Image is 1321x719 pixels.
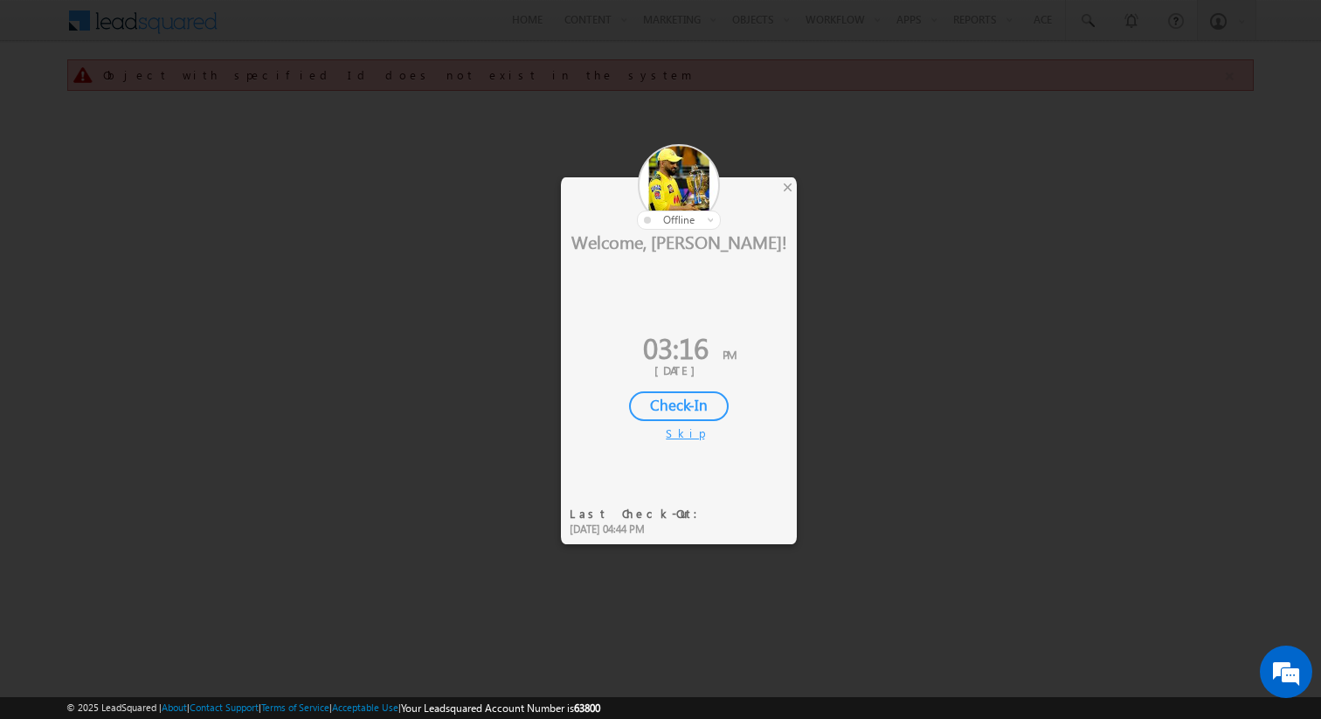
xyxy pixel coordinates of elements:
span: PM [723,347,737,362]
a: Terms of Service [261,702,329,713]
div: × [778,177,797,197]
a: Acceptable Use [332,702,398,713]
span: offline [663,213,695,226]
a: Contact Support [190,702,259,713]
div: Welcome, [PERSON_NAME]! [561,230,797,252]
div: Skip [666,425,692,441]
a: About [162,702,187,713]
div: [DATE] 04:44 PM [570,522,709,537]
span: © 2025 LeadSquared | | | | | [66,700,600,716]
div: Check-In [629,391,729,421]
span: 03:16 [643,328,709,367]
span: Your Leadsquared Account Number is [401,702,600,715]
span: 63800 [574,702,600,715]
div: Last Check-Out: [570,506,709,522]
div: [DATE] [574,363,784,378]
